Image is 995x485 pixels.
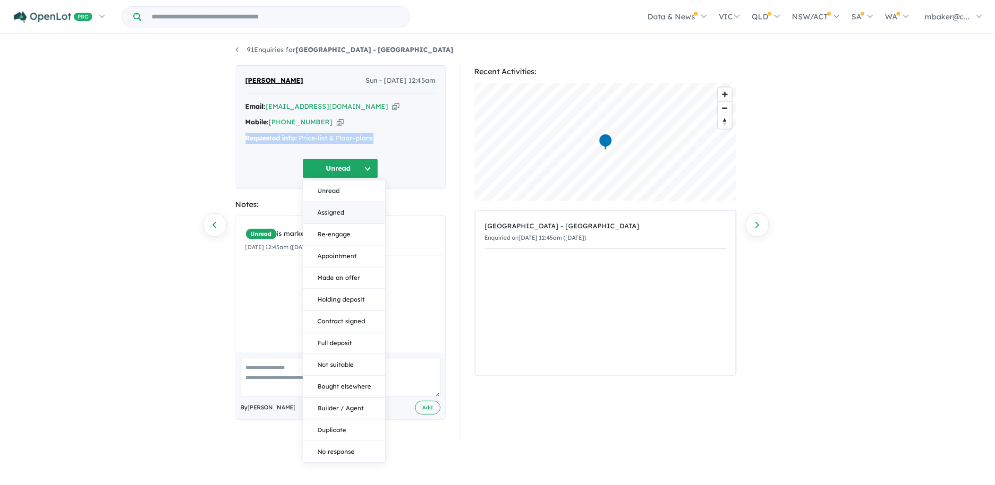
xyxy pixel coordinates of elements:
button: Zoom in [718,87,732,101]
div: is marked. [246,228,444,240]
strong: Requested info: [246,134,298,142]
button: Appointment [303,246,385,268]
button: Bought elsewhere [303,376,385,398]
span: Zoom out [718,102,732,115]
a: [PHONE_NUMBER] [269,118,333,126]
span: By [PERSON_NAME] [241,403,296,412]
nav: breadcrumb [236,44,760,56]
button: Assigned [303,202,385,224]
div: [GEOGRAPHIC_DATA] - [GEOGRAPHIC_DATA] [485,221,726,232]
input: Try estate name, suburb, builder or developer [143,7,408,27]
a: [EMAIL_ADDRESS][DOMAIN_NAME] [266,102,389,111]
button: Builder / Agent [303,398,385,420]
span: Unread [246,228,277,240]
img: Openlot PRO Logo White [14,11,93,23]
button: Made an offer [303,268,385,289]
button: Not suitable [303,355,385,376]
div: Notes: [236,198,446,211]
a: 91Enquiries for[GEOGRAPHIC_DATA] - [GEOGRAPHIC_DATA] [236,45,454,54]
span: mbaker@c... [925,12,970,21]
canvas: Map [475,83,737,201]
button: Holding deposit [303,289,385,311]
strong: Mobile: [246,118,269,126]
button: Re-engage [303,224,385,246]
button: Reset bearing to north [718,115,732,129]
strong: Email: [246,102,266,111]
div: Price-list & Floor-plans [246,133,436,144]
strong: [GEOGRAPHIC_DATA] - [GEOGRAPHIC_DATA] [296,45,454,54]
small: [DATE] 12:45am ([DATE]) [246,243,313,251]
span: [PERSON_NAME] [246,75,304,87]
a: [GEOGRAPHIC_DATA] - [GEOGRAPHIC_DATA]Enquiried on[DATE] 12:45am ([DATE]) [485,216,726,249]
button: Add [415,401,441,415]
div: Map marker [598,133,612,151]
div: Recent Activities: [475,65,737,78]
div: Unread [303,180,386,463]
button: Unread [303,158,378,179]
button: Copy [337,117,344,127]
button: Zoom out [718,101,732,115]
small: Enquiried on [DATE] 12:45am ([DATE]) [485,234,587,241]
button: Duplicate [303,420,385,442]
button: Contract signed [303,311,385,333]
button: Full deposit [303,333,385,355]
button: Copy [392,102,400,112]
button: No response [303,442,385,463]
span: Sun - [DATE] 12:45am [366,75,436,87]
button: Unread [303,181,385,202]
